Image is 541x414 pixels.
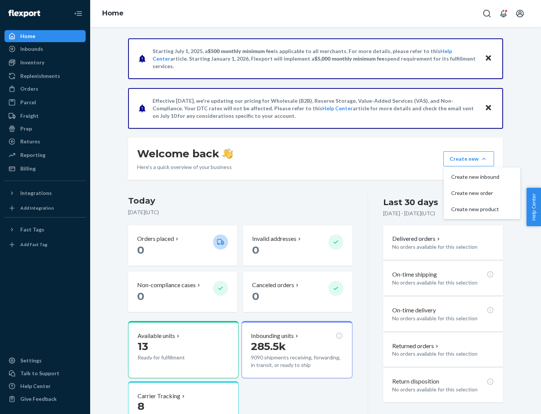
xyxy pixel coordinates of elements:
[392,377,439,386] p: Return disposition
[392,234,441,243] button: Delivered orders
[5,393,86,405] button: Give Feedback
[251,340,286,353] span: 285.5k
[153,47,478,70] p: Starting July 1, 2025, a is applicable to all merchants. For more details, please refer to this a...
[137,281,196,289] p: Non-compliance cases
[128,209,352,216] p: [DATE] ( UTC )
[20,72,60,80] div: Replenishments
[5,224,86,236] button: Fast Tags
[496,6,511,21] button: Open notifications
[20,357,42,364] div: Settings
[153,97,478,120] p: Effective [DATE], we're updating our pricing for Wholesale (B2B), Reserve Storage, Value-Added Se...
[208,48,274,54] span: $500 monthly minimum fee
[5,149,86,161] a: Reporting
[137,147,233,160] h1: Welcome back
[451,174,499,180] span: Create new inbound
[137,290,144,303] span: 0
[128,321,239,378] button: Available units13Ready for fulfillment
[128,272,237,312] button: Non-compliance cases 0
[5,380,86,392] a: Help Center
[20,138,40,145] div: Returns
[484,103,493,114] button: Close
[443,151,494,166] button: Create newCreate new inboundCreate new orderCreate new product
[392,342,440,350] button: Returned orders
[252,281,294,289] p: Canceled orders
[20,395,57,403] div: Give Feedback
[5,187,86,199] button: Integrations
[71,6,86,21] button: Close Navigation
[392,270,437,279] p: On-time shipping
[392,279,494,286] p: No orders available for this selection
[451,207,499,212] span: Create new product
[128,195,352,207] h3: Today
[20,45,43,53] div: Inbounds
[251,332,294,340] p: Inbounding units
[243,272,352,312] button: Canceled orders 0
[445,201,519,218] button: Create new product
[383,196,438,208] div: Last 30 days
[138,392,180,400] p: Carrier Tracking
[252,234,296,243] p: Invalid addresses
[20,85,38,93] div: Orders
[5,123,86,135] a: Prep
[479,6,494,21] button: Open Search Box
[138,332,175,340] p: Available units
[102,9,124,17] a: Home
[383,210,435,217] p: [DATE] - [DATE] ( UTC )
[392,350,494,358] p: No orders available for this selection
[138,354,207,361] p: Ready for fulfillment
[137,244,144,256] span: 0
[242,321,352,378] button: Inbounding units285.5k9090 shipments receiving, forwarding, in transit, or ready to ship
[5,239,86,251] a: Add Fast Tag
[5,355,86,367] a: Settings
[137,163,233,171] p: Here’s a quick overview of your business
[5,163,86,175] a: Billing
[445,169,519,185] button: Create new inbound
[20,370,59,377] div: Talk to Support
[20,226,44,233] div: Fast Tags
[128,225,237,266] button: Orders placed 0
[5,202,86,214] a: Add Integration
[526,188,541,226] button: Help Center
[20,151,45,159] div: Reporting
[20,382,51,390] div: Help Center
[322,105,353,111] a: Help Center
[20,99,36,106] div: Parcel
[20,125,32,132] div: Prep
[314,55,385,62] span: $5,000 monthly minimum fee
[251,354,343,369] p: 9090 shipments receiving, forwarding, in transit, or ready to ship
[5,110,86,122] a: Freight
[137,234,174,243] p: Orders placed
[20,189,52,197] div: Integrations
[5,96,86,108] a: Parcel
[5,56,86,68] a: Inventory
[243,225,352,266] button: Invalid addresses 0
[392,243,494,251] p: No orders available for this selection
[392,306,436,315] p: On-time delivery
[20,59,44,66] div: Inventory
[392,386,494,393] p: No orders available for this selection
[392,315,494,322] p: No orders available for this selection
[138,340,148,353] span: 13
[5,135,86,148] a: Returns
[5,83,86,95] a: Orders
[20,205,54,211] div: Add Integration
[20,165,36,172] div: Billing
[20,112,39,120] div: Freight
[451,190,499,196] span: Create new order
[252,244,259,256] span: 0
[20,32,35,40] div: Home
[8,10,40,17] img: Flexport logo
[484,53,493,64] button: Close
[20,241,47,248] div: Add Fast Tag
[5,43,86,55] a: Inbounds
[138,400,144,412] span: 8
[512,6,527,21] button: Open account menu
[5,367,86,379] a: Talk to Support
[445,185,519,201] button: Create new order
[5,30,86,42] a: Home
[252,290,259,303] span: 0
[96,3,130,24] ol: breadcrumbs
